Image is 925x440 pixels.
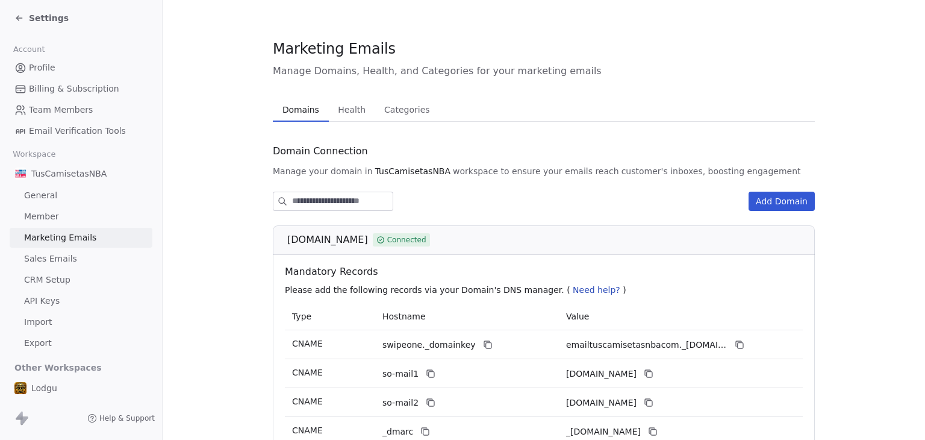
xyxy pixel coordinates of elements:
[749,192,815,211] button: Add Domain
[382,368,419,380] span: so-mail1
[10,121,152,141] a: Email Verification Tools
[31,382,57,394] span: Lodgu
[333,101,370,118] span: Health
[10,186,152,206] a: General
[566,339,727,351] span: emailtuscamisetasnbacom._domainkey.swipeone.email
[382,426,413,438] span: _dmarc
[292,310,368,323] p: Type
[10,79,152,99] a: Billing & Subscription
[99,413,155,423] span: Help & Support
[29,104,93,116] span: Team Members
[10,207,152,227] a: Member
[8,40,50,58] span: Account
[10,228,152,248] a: Marketing Emails
[273,165,373,177] span: Manage your domain in
[29,125,126,137] span: Email Verification Tools
[379,101,434,118] span: Categories
[24,337,52,350] span: Export
[29,61,55,74] span: Profile
[24,274,70,286] span: CRM Setup
[24,210,59,223] span: Member
[375,165,450,177] span: TusCamisetasNBA
[24,231,96,244] span: Marketing Emails
[273,144,368,159] span: Domain Connection
[14,12,69,24] a: Settings
[8,145,61,163] span: Workspace
[566,368,637,380] span: emailtuscamisetasnbacom1.swipeone.email
[10,58,152,78] a: Profile
[621,165,801,177] span: customer's inboxes, boosting engagement
[566,397,637,409] span: emailtuscamisetasnbacom2.swipeone.email
[573,285,620,295] span: Need help?
[10,291,152,311] a: API Keys
[382,312,426,321] span: Hostname
[31,168,107,180] span: TusCamisetasNBA
[382,397,419,409] span: so-mail2
[10,358,107,377] span: Other Workspaces
[14,382,26,394] img: 11819-team-41f5ab92d1aa1d4a7d2caa24ea397e1f.png
[10,333,152,353] a: Export
[382,339,476,351] span: swipeone._domainkey
[453,165,619,177] span: workspace to ensure your emails reach
[24,189,57,202] span: General
[10,270,152,290] a: CRM Setup
[566,426,641,438] span: _dmarc.swipeone.email
[24,316,52,328] span: Import
[566,312,589,321] span: Value
[292,339,323,348] span: CNAME
[29,12,69,24] span: Settings
[10,312,152,332] a: Import
[10,249,152,269] a: Sales Emails
[14,168,26,180] img: tuscamisetasnba.jpg
[278,101,324,118] span: Domains
[87,413,155,423] a: Help & Support
[292,426,323,435] span: CNAME
[29,83,119,95] span: Billing & Subscription
[24,295,60,307] span: API Keys
[292,397,323,406] span: CNAME
[287,233,368,247] span: [DOMAIN_NAME]
[10,100,152,120] a: Team Members
[24,253,77,265] span: Sales Emails
[285,284,808,296] p: Please add the following records via your Domain's DNS manager. ( )
[387,234,426,245] span: Connected
[273,40,396,58] span: Marketing Emails
[292,368,323,377] span: CNAME
[273,64,815,78] span: Manage Domains, Health, and Categories for your marketing emails
[285,265,808,279] span: Mandatory Records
